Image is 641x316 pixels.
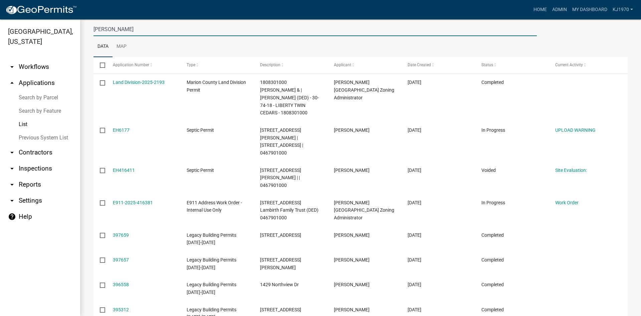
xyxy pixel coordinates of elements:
span: Completed [481,282,504,287]
span: 03/31/2025 [408,232,421,238]
span: Nicole Beary [334,127,370,133]
span: E911 Address Work Order - Internal Use Only [187,200,242,213]
i: arrow_drop_down [8,165,16,173]
datatable-header-cell: Select [93,57,106,73]
input: Search for applications [93,22,537,36]
span: Date Created [408,63,431,67]
a: E911-2025-416381 [113,200,153,205]
datatable-header-cell: Status [475,57,549,73]
span: Nicole Beary [334,168,370,173]
span: 2029 Van Buren Dr [260,257,301,270]
span: 1429 Northview Dr [260,282,299,287]
a: EH6177 [113,127,130,133]
a: EH416411 [113,168,135,173]
datatable-header-cell: Current Activity [549,57,623,73]
span: Legacy Building Permits 1993-2013 [187,282,236,295]
span: Melissa Poffenbarger- Marion County Zoning Administrator [334,80,394,100]
span: 03/31/2025 [408,257,421,262]
i: arrow_drop_down [8,197,16,205]
span: 05/05/2025 [408,168,421,173]
span: Karie Ellwanger [334,307,370,312]
a: Land Division-2025-2193 [113,80,165,85]
span: Status [481,63,493,67]
a: Site Evaluation: [555,168,587,173]
datatable-header-cell: Description [254,57,328,73]
span: Completed [481,80,504,85]
a: kj1970 [610,3,636,16]
span: 2218 170th Place Hamilton, IA 50116 | | 0467901000 [260,168,301,188]
datatable-header-cell: Type [180,57,254,73]
a: Work Order [555,200,579,205]
span: Current Activity [555,63,583,67]
i: arrow_drop_down [8,63,16,71]
span: Karie Ellwanger [334,232,370,238]
span: Legacy Building Permits 1993-2013 [187,257,236,270]
span: Melissa Poffenbarger- Marion County Zoning Administrator [334,200,394,221]
span: 03/26/2025 [408,307,421,312]
i: arrow_drop_down [8,148,16,156]
span: In Progress [481,200,505,205]
span: Legacy Building Permits 1993-2013 [187,232,236,245]
a: Map [113,36,131,58]
span: Voided [481,168,496,173]
i: help [8,213,16,221]
a: 397657 [113,257,129,262]
span: 2470 Hwy 5 [260,232,301,238]
span: Karie Ellwanger [334,282,370,287]
span: 06/04/2025 [408,127,421,133]
span: 03/28/2025 [408,282,421,287]
a: 395312 [113,307,129,312]
span: Completed [481,257,504,262]
span: Septic Permit [187,168,214,173]
span: 2218 170th Pl., Hamilton Lambirth Family Trust (DED) 0467901000 [260,200,318,221]
span: 05/05/2025 [408,200,421,205]
span: In Progress [481,127,505,133]
datatable-header-cell: Applicant [328,57,401,73]
span: 2218 170th Place Hamilton, IA 50116 | 2218 170TH PL | 0467901000 [260,127,303,155]
i: arrow_drop_up [8,79,16,87]
span: Description [260,63,280,67]
a: UPLOAD WARNING [555,127,596,133]
span: 2340 170th Pl [260,307,301,312]
a: My Dashboard [570,3,610,16]
a: Home [531,3,550,16]
span: 1808301000 Davis, Jay B & | Davis, Eleanor K (DED) - 30-74-18 - LIBERTY TWIN CEDARS - 1808301000 [260,80,319,115]
datatable-header-cell: Date Created [401,57,475,73]
span: Marion County Land Division Permit [187,80,246,93]
a: 396558 [113,282,129,287]
span: Completed [481,232,504,238]
span: Completed [481,307,504,312]
span: Type [187,63,195,67]
span: Application Number [113,63,149,67]
span: 06/04/2025 [408,80,421,85]
datatable-header-cell: Application Number [106,57,180,73]
span: Karie Ellwanger [334,257,370,262]
span: Septic Permit [187,127,214,133]
i: arrow_drop_down [8,181,16,189]
a: 397659 [113,232,129,238]
span: Applicant [334,63,351,67]
a: Admin [550,3,570,16]
a: Data [93,36,113,58]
